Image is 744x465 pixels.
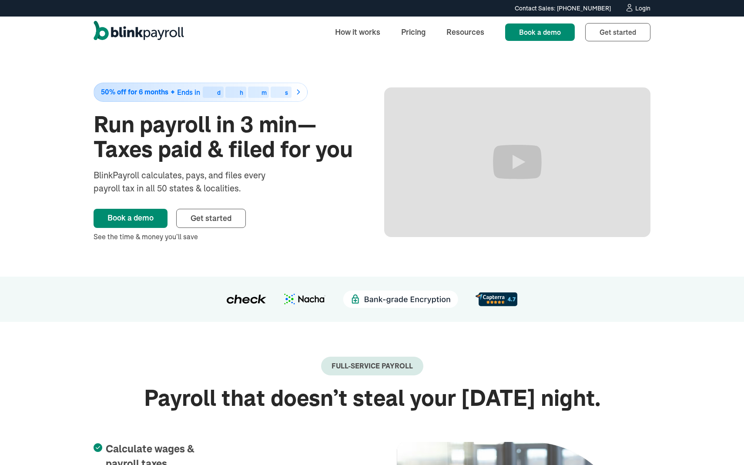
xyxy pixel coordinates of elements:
[515,4,611,13] div: Contact Sales: [PHONE_NUMBER]
[439,23,491,41] a: Resources
[176,209,246,228] a: Get started
[476,292,517,306] img: d56c0860-961d-46a8-819e-eda1494028f8.svg
[635,5,650,11] div: Login
[332,362,413,370] div: Full-Service payroll
[94,231,360,242] div: See the time & money you’ll save
[625,3,650,13] a: Login
[384,87,650,237] iframe: Run Payroll in 3 min with BlinkPayroll
[94,169,288,195] div: BlinkPayroll calculates, pays, and files every payroll tax in all 50 states & localities.
[177,88,200,97] span: Ends in
[240,90,243,96] div: h
[261,90,267,96] div: m
[94,209,168,228] a: Book a demo
[94,83,360,102] a: 50% off for 6 monthsEnds indhms
[94,21,184,43] a: home
[519,28,561,37] span: Book a demo
[217,90,221,96] div: d
[101,88,168,96] span: 50% off for 6 months
[585,23,650,41] a: Get started
[328,23,387,41] a: How it works
[94,386,650,411] h2: Payroll that doesn’t steal your [DATE] night.
[505,23,575,41] a: Book a demo
[600,28,636,37] span: Get started
[285,90,288,96] div: s
[191,213,231,223] span: Get started
[394,23,432,41] a: Pricing
[94,112,360,162] h1: Run payroll in 3 min—Taxes paid & filed for you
